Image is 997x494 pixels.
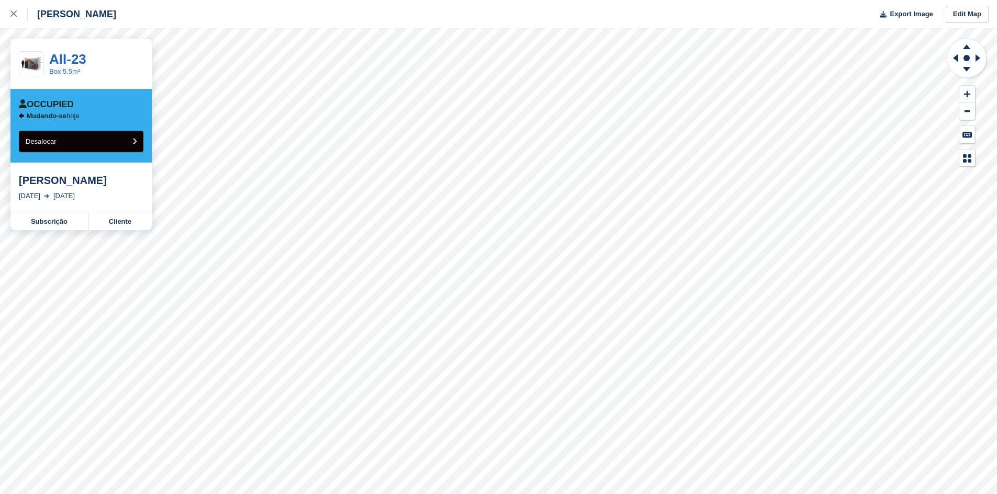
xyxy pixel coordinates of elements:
a: AII-23 [49,51,86,67]
p: hoje [27,112,80,120]
span: Mudando-se [27,112,67,120]
span: Desalocar [26,137,57,145]
a: Cliente [88,213,152,230]
img: 60-sqft-unit.jpg [19,55,43,73]
div: Occupied [19,99,74,110]
img: arrow-left-icn-90495f2de72eb5bd0bd1c3c35deca35cc13f817d75bef06ecd7c0b315636ce7e.svg [19,113,24,119]
a: Edit Map [946,6,989,23]
a: Subscrição [10,213,88,230]
img: arrow-right-light-icn-cde0832a797a2874e46488d9cf13f60e5c3a73dbe684e267c42b8395dfbc2abf.svg [44,194,49,198]
a: Box 5.5m² [49,67,80,75]
div: [PERSON_NAME] [28,8,116,20]
button: Export Image [873,6,933,23]
button: Zoom Out [959,103,975,120]
div: [DATE] [19,191,40,201]
button: Keyboard Shortcuts [959,126,975,143]
button: Desalocar [19,131,143,152]
span: Export Image [890,9,933,19]
button: Zoom In [959,86,975,103]
div: [PERSON_NAME] [19,174,143,187]
div: [DATE] [53,191,75,201]
button: Map Legend [959,150,975,167]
